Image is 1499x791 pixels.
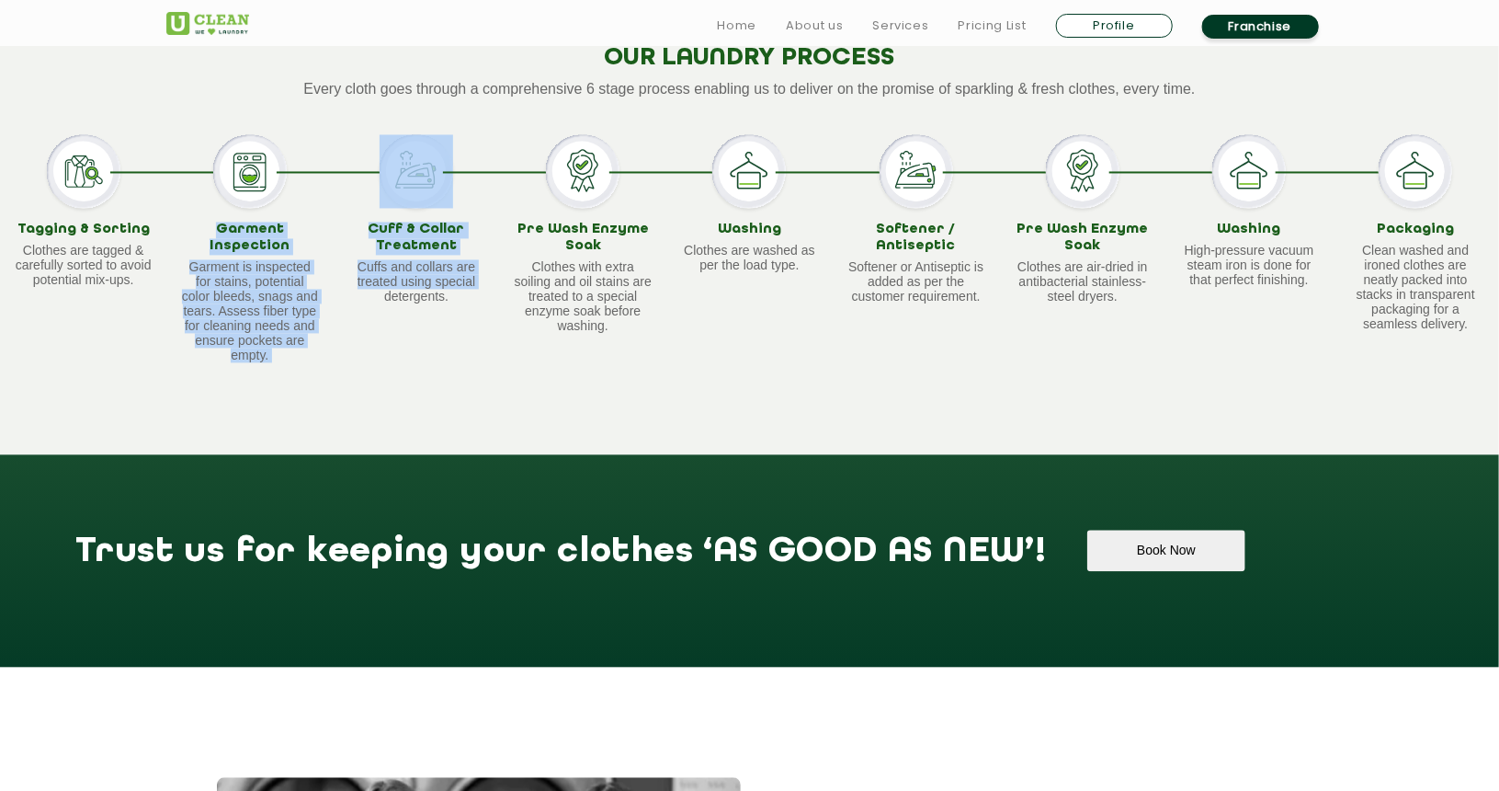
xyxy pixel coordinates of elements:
a: Profile [1056,14,1173,38]
button: Book Now [1087,531,1244,572]
p: Garment is inspected for stains, potential color bleeds, snags and tears. Assess fiber type for c... [181,260,319,363]
h3: Garment Inspection [181,223,319,255]
h3: Pre Wash Enzyme Soak [1014,223,1152,255]
h3: Washing [680,223,818,239]
img: Pre Wash Enzyme Soak [1046,135,1119,209]
p: Clean washed and ironed clothes are neatly packed into stacks in transparent packaging for a seam... [1346,244,1484,332]
img: Cuff & Collar Treatment [380,135,453,209]
img: UClean Laundry and Dry Cleaning [166,12,249,35]
h3: Pre Wash Enzyme Soak [514,223,652,255]
a: Pricing List [959,15,1027,37]
img: Tagging & Sorting [47,135,120,209]
h3: Washing [1180,223,1318,239]
h3: Packaging [1346,223,1484,239]
img: Packaging [1379,135,1452,209]
p: Clothes are air-dried in antibacterial stainless-steel dryers. [1014,260,1152,304]
h3: Cuff & Collar Treatment [347,223,485,255]
h3: Tagging & Sorting [15,223,153,239]
p: Clothes are washed as per the load type. [680,244,818,273]
img: Softener / Antiseptic [880,135,953,209]
a: About us [786,15,843,37]
a: Services [872,15,928,37]
h3: Softener / Antiseptic [847,223,985,255]
p: Softener or Antiseptic is added as per the customer requirement. [847,260,985,304]
p: Clothes with extra soiling and oil stains are treated to a special enzyme soak before washing. [514,260,652,334]
img: Garment Inspection [213,135,287,209]
a: Franchise [1202,15,1319,39]
img: Washing [1212,135,1286,209]
img: Pre Wash Enzyme Soak [546,135,619,209]
p: Clothes are tagged & carefully sorted to avoid potential mix-ups. [15,244,153,288]
p: High-pressure vacuum steam iron is done for that perfect finishing. [1180,244,1318,288]
a: Home [718,15,757,37]
p: Cuffs and collars are treated using special detergents. [347,260,485,304]
img: Washing [712,135,786,209]
h1: Trust us for keeping your clothes ‘AS GOOD AS NEW’! [75,531,1046,592]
